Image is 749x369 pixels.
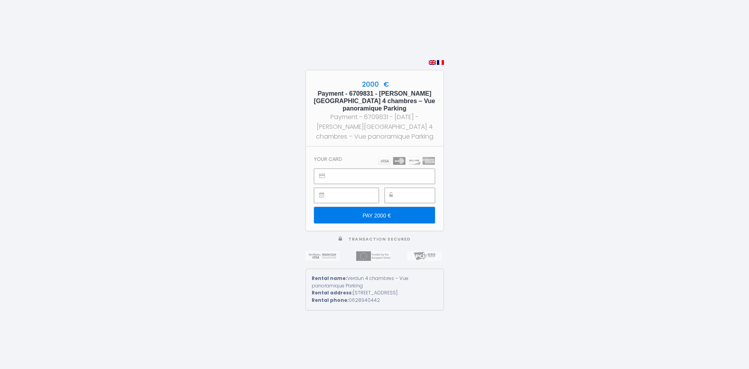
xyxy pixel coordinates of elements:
[314,207,435,223] input: PAY 2000 €
[312,289,353,296] strong: Rental address:
[313,112,437,141] div: Payment - 6709831 - [DATE] - [PERSON_NAME][GEOGRAPHIC_DATA] 4 chambres – Vue panoramique Parking
[378,157,435,165] img: carts.png
[312,275,438,290] div: Verdun 4 chambres – Vue panoramique Parking
[313,90,437,112] h5: Payment - 6709831 - [PERSON_NAME][GEOGRAPHIC_DATA] 4 chambres – Vue panoramique Parking
[429,60,436,65] img: en.png
[332,169,434,184] iframe: Bezpieczne pole wprowadzania numeru karty
[402,188,435,203] iframe: Bezpieczne pole wprowadzania CVC
[312,297,438,304] div: 0628940442
[437,60,444,65] img: fr.png
[314,156,342,162] h3: Your card
[360,80,389,89] span: 2000 €
[348,236,410,242] span: Transaction secured
[312,275,347,282] strong: Rental name:
[312,297,349,303] strong: Rental phone:
[312,289,438,297] div: [STREET_ADDRESS]
[332,188,378,203] iframe: Bezpieczne pole wprowadzania terminu ważności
